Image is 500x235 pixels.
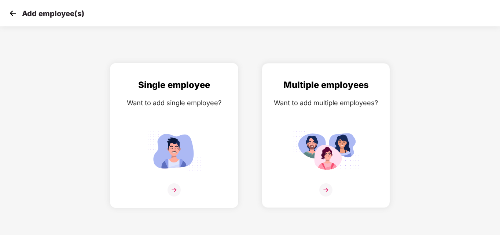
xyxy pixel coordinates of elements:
div: Multiple employees [269,78,382,92]
img: svg+xml;base64,PHN2ZyB4bWxucz0iaHR0cDovL3d3dy53My5vcmcvMjAwMC9zdmciIHdpZHRoPSIzNiIgaGVpZ2h0PSIzNi... [168,183,181,197]
div: Want to add single employee? [118,98,231,108]
img: svg+xml;base64,PHN2ZyB4bWxucz0iaHR0cDovL3d3dy53My5vcmcvMjAwMC9zdmciIGlkPSJTaW5nbGVfZW1wbG95ZWUiIH... [141,128,207,174]
img: svg+xml;base64,PHN2ZyB4bWxucz0iaHR0cDovL3d3dy53My5vcmcvMjAwMC9zdmciIHdpZHRoPSIzNiIgaGVpZ2h0PSIzNi... [319,183,332,197]
img: svg+xml;base64,PHN2ZyB4bWxucz0iaHR0cDovL3d3dy53My5vcmcvMjAwMC9zdmciIGlkPSJNdWx0aXBsZV9lbXBsb3llZS... [293,128,359,174]
img: svg+xml;base64,PHN2ZyB4bWxucz0iaHR0cDovL3d3dy53My5vcmcvMjAwMC9zdmciIHdpZHRoPSIzMCIgaGVpZ2h0PSIzMC... [7,8,18,19]
p: Add employee(s) [22,9,84,18]
div: Single employee [118,78,231,92]
div: Want to add multiple employees? [269,98,382,108]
